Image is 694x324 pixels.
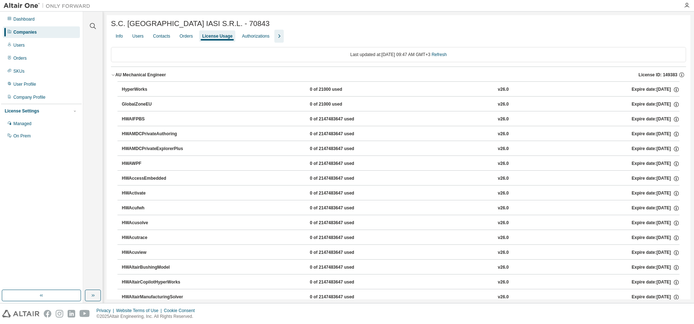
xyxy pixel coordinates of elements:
div: Orders [13,55,27,61]
div: GlobalZoneEU [122,101,187,108]
div: HWAcusolve [122,220,187,226]
div: v26.0 [498,161,509,167]
img: altair_logo.svg [2,310,39,317]
a: Refresh [432,52,447,57]
img: Altair One [4,2,94,9]
div: HyperWorks [122,86,187,93]
div: HWAltairCopilotHyperWorks [122,279,187,286]
div: Contacts [153,33,170,39]
button: HWAcuview0 of 2147483647 usedv26.0Expire date:[DATE] [122,245,680,261]
button: HWAMDCPrivateExplorerPlus0 of 2147483647 usedv26.0Expire date:[DATE] [122,141,680,157]
div: SKUs [13,68,25,74]
div: Expire date: [DATE] [632,205,680,212]
div: User Profile [13,81,36,87]
div: 0 of 2147483647 used [310,116,375,123]
button: AU Mechanical EngineerLicense ID: 149383 [111,67,686,83]
div: HWAccessEmbedded [122,175,187,182]
div: HWAltairManufacturingSolver [122,294,187,300]
div: Expire date: [DATE] [632,235,680,241]
div: 0 of 2147483647 used [310,294,375,300]
div: v26.0 [498,235,509,241]
div: Orders [180,33,193,39]
div: Expire date: [DATE] [632,146,680,152]
div: Expire date: [DATE] [632,190,680,197]
div: Users [13,42,25,48]
div: Expire date: [DATE] [632,175,680,182]
div: v26.0 [498,294,509,300]
span: License ID: 149383 [639,72,677,78]
button: HWAIFPBS0 of 2147483647 usedv26.0Expire date:[DATE] [122,111,680,127]
div: Expire date: [DATE] [632,101,680,108]
div: Expire date: [DATE] [632,264,680,271]
button: HWAltairBushingModel0 of 2147483647 usedv26.0Expire date:[DATE] [122,260,680,276]
div: v26.0 [498,250,509,256]
div: v26.0 [498,205,509,212]
div: v26.0 [498,131,509,137]
div: HWAltairBushingModel [122,264,187,271]
button: HWAltairManufacturingSolver0 of 2147483647 usedv26.0Expire date:[DATE] [122,289,680,305]
div: Users [132,33,143,39]
div: Info [116,33,123,39]
div: v26.0 [498,190,509,197]
div: Expire date: [DATE] [632,279,680,286]
div: On Prem [13,133,31,139]
div: v26.0 [498,264,509,271]
div: 0 of 21000 used [310,101,375,108]
div: Expire date: [DATE] [632,86,680,93]
div: v26.0 [498,146,509,152]
span: S.C. [GEOGRAPHIC_DATA] IASI S.R.L. - 70843 [111,20,270,28]
div: 0 of 2147483647 used [310,131,375,137]
div: 0 of 2147483647 used [310,161,375,167]
div: 0 of 2147483647 used [310,279,375,286]
div: Companies [13,29,37,35]
div: Managed [13,121,31,127]
div: HWAMDCPrivateAuthoring [122,131,187,137]
button: HWActivate0 of 2147483647 usedv26.0Expire date:[DATE] [122,186,680,201]
div: License Settings [5,108,39,114]
div: Company Profile [13,94,46,100]
div: Expire date: [DATE] [632,220,680,226]
div: License Usage [202,33,232,39]
div: Expire date: [DATE] [632,250,680,256]
div: Privacy [97,308,116,314]
button: HWAWPF0 of 2147483647 usedv26.0Expire date:[DATE] [122,156,680,172]
div: 0 of 2147483647 used [310,220,375,226]
div: HWAMDCPrivateExplorerPlus [122,146,187,152]
div: v26.0 [498,175,509,182]
div: HWAIFPBS [122,116,187,123]
button: GlobalZoneEU0 of 21000 usedv26.0Expire date:[DATE] [122,97,680,112]
div: Expire date: [DATE] [632,161,680,167]
div: v26.0 [498,86,509,93]
div: 0 of 21000 used [310,86,375,93]
div: Dashboard [13,16,35,22]
div: 0 of 2147483647 used [310,250,375,256]
div: Website Terms of Use [116,308,164,314]
div: v26.0 [498,101,509,108]
div: HWActivate [122,190,187,197]
div: v26.0 [498,116,509,123]
div: 0 of 2147483647 used [310,264,375,271]
div: 0 of 2147483647 used [310,205,375,212]
p: © 2025 Altair Engineering, Inc. All Rights Reserved. [97,314,199,320]
img: facebook.svg [44,310,51,317]
div: HWAWPF [122,161,187,167]
div: HWAcutrace [122,235,187,241]
img: instagram.svg [56,310,63,317]
div: 0 of 2147483647 used [310,175,375,182]
img: linkedin.svg [68,310,75,317]
div: 0 of 2147483647 used [310,146,375,152]
button: HWAltairCopilotHyperWorks0 of 2147483647 usedv26.0Expire date:[DATE] [122,274,680,290]
div: v26.0 [498,220,509,226]
div: AU Mechanical Engineer [115,72,166,78]
div: v26.0 [498,279,509,286]
div: Cookie Consent [164,308,199,314]
button: HWAccessEmbedded0 of 2147483647 usedv26.0Expire date:[DATE] [122,171,680,187]
div: HWAcuview [122,250,187,256]
button: HWAcufwh0 of 2147483647 usedv26.0Expire date:[DATE] [122,200,680,216]
div: Authorizations [242,33,269,39]
div: HWAcufwh [122,205,187,212]
div: Expire date: [DATE] [632,116,680,123]
button: HWAMDCPrivateAuthoring0 of 2147483647 usedv26.0Expire date:[DATE] [122,126,680,142]
div: 0 of 2147483647 used [310,235,375,241]
button: HWAcusolve0 of 2147483647 usedv26.0Expire date:[DATE] [122,215,680,231]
